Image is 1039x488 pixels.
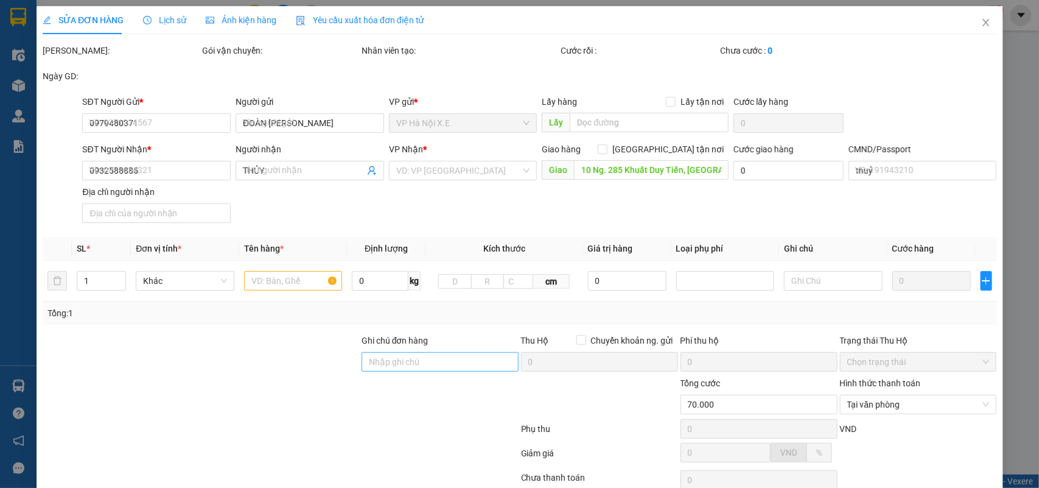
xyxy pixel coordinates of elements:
input: R [471,274,504,289]
div: Cước rồi : [561,44,718,57]
div: Phụ thu [520,422,679,444]
span: VP Nhận [389,144,423,154]
span: Đơn vị tính [136,244,181,253]
span: Lấy [542,113,570,132]
input: Cước giao hàng [733,161,844,180]
span: Giao hàng [542,144,581,154]
input: 0 [892,271,971,291]
input: Cước lấy hàng [733,113,844,133]
div: Nhân viên tạo: [362,44,558,57]
span: Chuyển khoản ng. gửi [586,334,677,347]
button: delete [47,271,67,291]
span: edit [43,16,51,24]
span: Chọn trạng thái [847,353,989,371]
input: Ghi Chú [784,271,883,291]
span: Khác [143,272,227,290]
span: clock-circle [143,16,152,24]
input: VD: Bàn, Ghế [244,271,343,291]
span: [GEOGRAPHIC_DATA] tận nơi [607,143,729,156]
button: Close [968,6,1002,40]
span: Giao [542,160,574,180]
span: Lấy tận nơi [676,95,729,108]
span: Thu Hộ [520,336,548,345]
input: Địa chỉ của người nhận [82,203,231,223]
span: Lịch sử [143,15,186,25]
input: D [438,274,471,289]
span: Kích thước [483,244,525,253]
span: Giá trị hàng [587,244,632,253]
input: Dọc đường [574,160,729,180]
div: Địa chỉ người nhận [82,185,231,199]
span: Yêu cầu xuất hóa đơn điện tử [296,15,424,25]
span: % [816,448,822,458]
span: close [981,18,990,27]
button: plus [981,271,992,291]
input: C [503,274,533,289]
div: [PERSON_NAME]: [43,44,200,57]
span: user-add [367,166,377,175]
span: picture [206,16,214,24]
span: Tại văn phòng [847,395,989,414]
label: Cước giao hàng [733,144,794,154]
span: Cước hàng [892,244,934,253]
div: Trạng thái Thu Hộ [839,334,996,347]
div: SĐT Người Nhận [82,143,231,156]
span: VND [839,424,856,434]
span: VP Hà Nội X.E [396,114,530,132]
div: Người gửi [236,95,384,108]
div: Chưa cước : [720,44,877,57]
div: Người nhận [236,143,384,156]
label: Cước lấy hàng [733,97,788,107]
span: SL [77,244,86,253]
div: Tổng: 1 [47,306,402,320]
span: Ảnh kiện hàng [206,15,276,25]
div: VP gửi [389,95,537,108]
span: Tên hàng [244,244,284,253]
span: kg [408,271,421,291]
div: Gói vận chuyển: [202,44,359,57]
input: Dọc đường [570,113,729,132]
span: SỬA ĐƠN HÀNG [43,15,124,25]
div: Giảm giá [520,447,679,468]
span: plus [981,276,992,286]
div: CMND/Passport [848,143,997,156]
div: SĐT Người Gửi [82,95,231,108]
span: Tổng cước [680,378,720,388]
label: Ghi chú đơn hàng [362,336,429,345]
div: Phí thu hộ [680,334,837,352]
th: Loại phụ phí [671,237,780,261]
span: Lấy hàng [542,97,577,107]
span: Định lượng [365,244,408,253]
label: Hình thức thanh toán [839,378,920,388]
div: Ngày GD: [43,69,200,83]
input: Ghi chú đơn hàng [362,352,519,372]
span: VND [780,448,797,458]
span: cm [533,274,570,289]
b: 0 [768,46,772,55]
img: icon [296,16,306,26]
th: Ghi chú [779,237,887,261]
